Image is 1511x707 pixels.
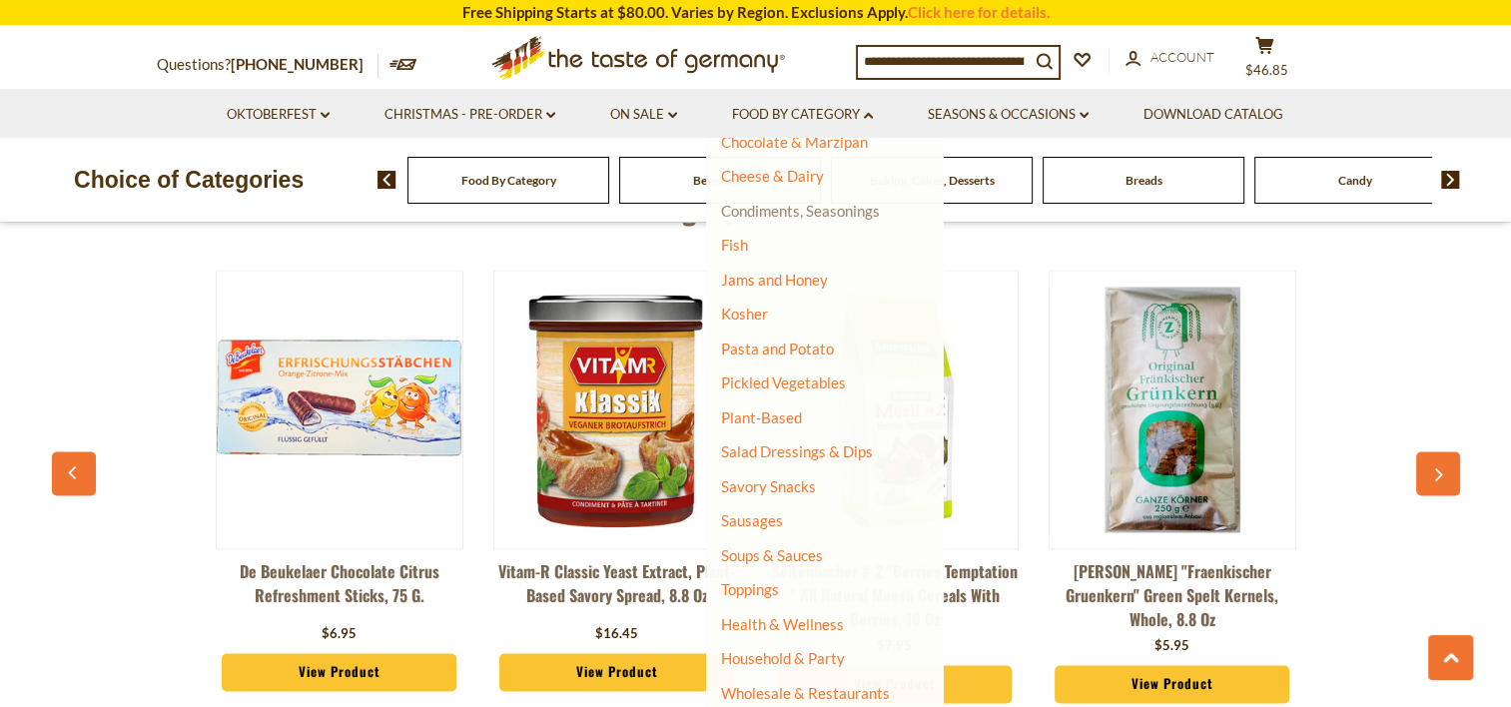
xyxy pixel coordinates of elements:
a: Salad Dressings & Dips [721,442,873,460]
a: Oktoberfest [227,104,330,126]
a: View Product [499,653,735,691]
button: $46.85 [1235,36,1295,86]
img: Vitam-R Classic Yeast Extract, Plant-Based Savory Spread, 8.8 oz [494,287,740,532]
div: $16.45 [595,624,638,644]
a: Seasons & Occasions [928,104,1089,126]
a: Plant-Based [721,408,802,426]
a: Wholesale & Restaurants [721,679,890,707]
a: Condiments, Seasonings [721,202,880,220]
a: Sausages [721,511,783,529]
a: Pasta and Potato [721,340,834,357]
div: $5.95 [1154,636,1189,656]
img: Zimmermann-Muehle [1050,287,1295,532]
a: De Beukelaer Chocolate Citrus Refreshment Sticks, 75 g. [216,559,463,619]
a: Kosher [721,305,768,323]
a: Toppings [721,580,779,598]
a: Click here for details. [908,3,1050,21]
a: Fish [721,236,748,254]
a: Health & Wellness [721,610,844,638]
a: Pickled Vegetables [721,373,846,391]
div: $6.95 [322,624,357,644]
a: Download Catalog [1143,104,1283,126]
a: Jams and Honey [721,271,828,289]
a: Chocolate & Marzipan [721,133,868,151]
a: [PHONE_NUMBER] [231,55,364,73]
a: Savory Snacks [721,477,816,495]
a: [PERSON_NAME] "Fraenkischer Gruenkern" Green Spelt Kernels, Whole, 8.8 oz [1049,559,1296,631]
a: Beverages [693,173,747,188]
img: next arrow [1441,171,1460,189]
a: Soups & Sauces [721,546,823,564]
p: Questions? [157,52,378,78]
a: Account [1126,47,1214,69]
img: De Beukelaer Chocolate Citrus Refreshment Sticks, 75 g. [217,287,462,532]
span: Account [1150,49,1214,65]
img: previous arrow [378,171,396,189]
a: Household & Party [721,644,845,672]
a: Food By Category [461,173,556,188]
a: On Sale [610,104,677,126]
a: Breads [1126,173,1162,188]
a: Candy [1338,173,1372,188]
a: Food By Category [732,104,873,126]
a: View Product [222,653,457,691]
a: Vitam-R Classic Yeast Extract, Plant-Based Savory Spread, 8.8 oz [493,559,741,619]
a: Cheese & Dairy [721,167,824,185]
a: Christmas - PRE-ORDER [384,104,555,126]
span: $46.85 [1245,62,1288,78]
a: View Product [1055,665,1290,703]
